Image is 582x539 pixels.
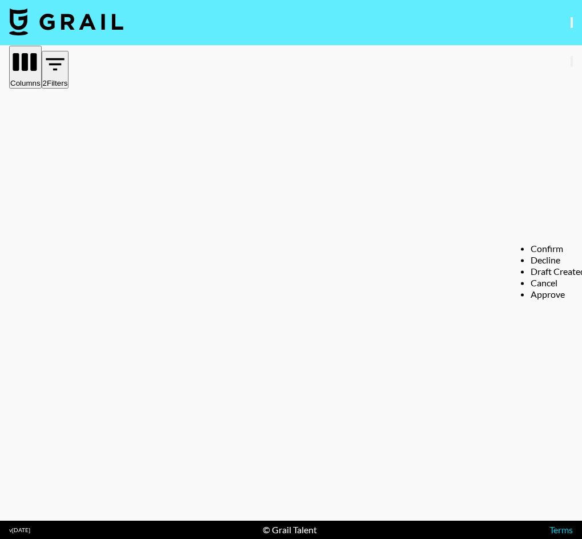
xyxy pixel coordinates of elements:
img: Grail Talent [9,8,123,35]
button: open drawer [571,17,573,28]
button: Select columns [9,46,42,89]
span: 2 [43,79,47,87]
button: Show filters [42,51,69,89]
